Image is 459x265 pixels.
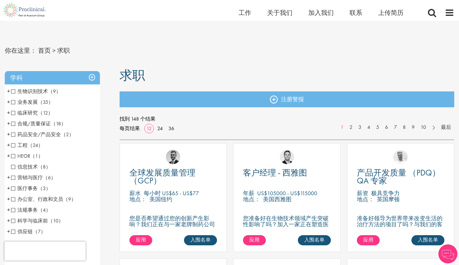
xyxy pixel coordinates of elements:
span: 科学与临床前 [11,217,48,224]
span: + [7,205,10,215]
span: 营销与医疗通信 [11,174,56,181]
span: + [7,173,10,182]
span: （10） [48,217,63,224]
a: 应用 [243,235,266,245]
h3: 学科 [5,71,100,85]
span: （2） [61,131,74,138]
span: + [7,183,10,193]
span: （3） [38,185,51,192]
span: > [52,46,56,55]
span: + [7,119,10,128]
span: 医疗事务 [11,185,38,192]
a: 1 [338,124,347,131]
span: + [7,97,10,107]
a: 应用 [129,235,152,245]
a: 8 [400,124,409,131]
a: 面包屑链接 [38,46,51,55]
a: 全球发展质量管理 （GCP） [129,169,217,185]
span: 工程 [11,142,43,149]
a: 7 [391,124,400,131]
span: 工程（ [11,142,33,149]
span: + [7,216,10,225]
span: 信息技术 [11,163,38,170]
span: （12） [38,109,53,116]
span: 工作 [239,9,251,17]
a: 3 [355,124,364,131]
span: 生物测定学 [11,88,61,95]
a: 24 [155,125,165,132]
span: + [7,108,10,117]
span: 生物识别技术 [11,88,48,95]
p: 英国摩顿 [377,195,400,203]
span: 办公室、行政和文员 [11,196,63,202]
span: 求职 [120,66,145,83]
a: 2 [346,124,356,131]
span: （18） [51,120,66,127]
span: 营销与医疗（ [11,174,48,181]
span: 供应链 [11,228,33,235]
a: 入围名单 [411,235,444,245]
span: 供应链 [11,228,46,235]
span: 应用 [249,236,259,243]
img: 约书亚·拜 [393,150,408,164]
span: 业务发展（ [11,99,43,105]
span: 6） [48,174,56,181]
span: 药品安全/产品安全 [11,131,61,138]
a: 注册警报 [120,91,454,107]
a: 加入我们 [308,9,334,17]
a: 5 [373,124,382,131]
span: （8） [38,163,51,170]
span: + [7,227,10,236]
span: 临床研究 [11,109,38,116]
img: 聊天机器人 [438,244,457,263]
p: 您准备好在生物技术领域产生突破性影响了吗？加入一家正在塑造医疗保健和科学未来的成长型公司。 [243,215,331,233]
span: 信息技术 [11,163,51,170]
span: 全球发展质量管理 （GCP） [129,167,195,186]
span: （9） [48,88,61,95]
p: 准备好领导为世界带来改变生活的治疗方法的项目了吗？与我们的客户一起走在制药创新的最前沿，有所作为！ [357,215,444,239]
span: 35） [43,99,53,105]
a: 12 [144,125,154,132]
span: 地点： [357,195,374,203]
p: 极具竞争力 [371,189,400,197]
iframe: reCAPTCHA [4,242,86,261]
span: 应用 [363,236,373,243]
span: 法规事务 [11,207,51,213]
span: 你在这里： [5,46,36,55]
a: 上传简历 [378,9,403,17]
span: 法规事务 [11,207,38,213]
a: 入围名单 [298,235,331,245]
a: 最后 [438,124,454,131]
span: （7） [33,228,46,235]
img: 帕克·詹森 [280,150,294,164]
p: 美国纽约 [149,195,172,203]
span: 联系 [350,9,362,17]
span: 医疗事务 [11,185,51,192]
span: 应用 [136,236,146,243]
a: 10 [417,124,429,131]
span: 地点： [243,195,260,203]
span: 1） [35,153,43,159]
p: 美国西雅图 [263,195,292,203]
span: 找到 148 个结果 [120,114,454,124]
span: 产品开发质量 （PDQ） QA 专家 [357,167,440,186]
span: 办公室、行政和文员 [11,196,76,202]
a: 应用 [357,235,380,245]
span: 地点： [129,195,147,203]
span: 薪水 [129,189,141,197]
span: + [7,194,10,204]
a: 关于我们 [267,9,292,17]
span: 每页结果 [120,124,140,133]
span: + [7,129,10,139]
p: US$105000 - US$115000 [257,189,317,197]
span: + [7,86,10,96]
span: 合规/质量保证 [11,120,51,127]
span: 科学和临床前 [11,217,63,224]
span: 业务发展 [11,99,53,105]
span: HEOR（ [11,153,35,159]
